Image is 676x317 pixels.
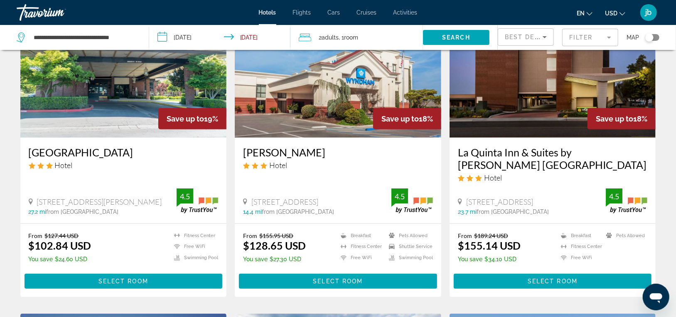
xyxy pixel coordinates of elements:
[177,188,218,213] img: trustyou-badge.svg
[391,191,408,201] div: 4.5
[29,232,43,239] span: From
[466,197,533,206] span: [STREET_ADDRESS]
[25,274,223,289] button: Select Room
[423,30,489,45] button: Search
[243,146,433,158] a: [PERSON_NAME]
[29,146,219,158] a: [GEOGRAPHIC_DATA]
[29,256,53,263] span: You save
[29,161,219,170] div: 3 star Hotel
[357,9,377,16] a: Cruises
[149,25,290,50] button: Check-in date: Sep 11, 2025 Check-out date: Sep 12, 2025
[391,188,433,213] img: trustyou-badge.svg
[17,2,100,23] a: Travorium
[170,243,218,250] li: Free WiFi
[528,278,578,285] span: Select Room
[290,25,423,50] button: Travelers: 2 adults, 0 children
[596,114,633,123] span: Save up to
[606,191,622,201] div: 4.5
[235,5,441,138] img: Hotel image
[458,208,477,215] span: 23.7 mi
[322,34,339,41] span: Adults
[458,173,648,182] div: 3 star Hotel
[293,9,311,16] a: Flights
[243,256,306,263] p: $27.30 USD
[562,28,618,47] button: Filter
[344,34,358,41] span: Room
[37,197,162,206] span: [STREET_ADDRESS][PERSON_NAME]
[646,8,652,17] span: jb
[588,108,656,129] div: 18%
[458,239,521,252] ins: $155.14 USD
[251,197,318,206] span: [STREET_ADDRESS]
[639,34,659,41] button: Toggle map
[602,232,647,239] li: Pets Allowed
[328,9,340,16] a: Cars
[337,243,385,250] li: Fitness Center
[458,232,472,239] span: From
[557,232,602,239] li: Breakfast
[474,232,508,239] del: $189.24 USD
[505,34,548,40] span: Best Deals
[269,161,287,170] span: Hotel
[29,256,91,263] p: $24.60 USD
[20,5,227,138] img: Hotel image
[158,108,226,129] div: 19%
[454,275,652,285] a: Select Room
[243,232,257,239] span: From
[239,275,437,285] a: Select Room
[477,208,549,215] span: from [GEOGRAPHIC_DATA]
[638,4,659,21] button: User Menu
[373,108,441,129] div: 18%
[98,278,148,285] span: Select Room
[385,232,433,239] li: Pets Allowed
[381,114,419,123] span: Save up to
[239,274,437,289] button: Select Room
[29,208,47,215] span: 27.2 mi
[243,239,306,252] ins: $128.65 USD
[442,34,470,41] span: Search
[557,243,602,250] li: Fitness Center
[458,256,521,263] p: $34.10 USD
[385,254,433,261] li: Swimming Pool
[319,32,339,43] span: 2
[313,278,363,285] span: Select Room
[243,256,268,263] span: You save
[337,232,385,239] li: Breakfast
[577,7,592,19] button: Change language
[557,254,602,261] li: Free WiFi
[458,146,648,171] h3: La Quinta Inn & Suites by [PERSON_NAME] [GEOGRAPHIC_DATA]
[47,208,119,215] span: from [GEOGRAPHIC_DATA]
[339,32,358,43] span: , 1
[458,256,482,263] span: You save
[393,9,418,16] a: Activities
[29,239,91,252] ins: $102.84 USD
[606,188,647,213] img: trustyou-badge.svg
[505,32,547,42] mat-select: Sort by
[243,161,433,170] div: 3 star Hotel
[627,32,639,43] span: Map
[450,5,656,138] img: Hotel image
[45,232,79,239] del: $127.44 USD
[643,284,669,310] iframe: Button to launch messaging window
[170,232,218,239] li: Fitness Center
[385,243,433,250] li: Shuttle Service
[577,10,585,17] span: en
[454,274,652,289] button: Select Room
[170,254,218,261] li: Swimming Pool
[262,208,334,215] span: from [GEOGRAPHIC_DATA]
[259,232,293,239] del: $155.95 USD
[177,191,193,201] div: 4.5
[25,275,223,285] a: Select Room
[605,7,625,19] button: Change currency
[259,9,276,16] a: Hotels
